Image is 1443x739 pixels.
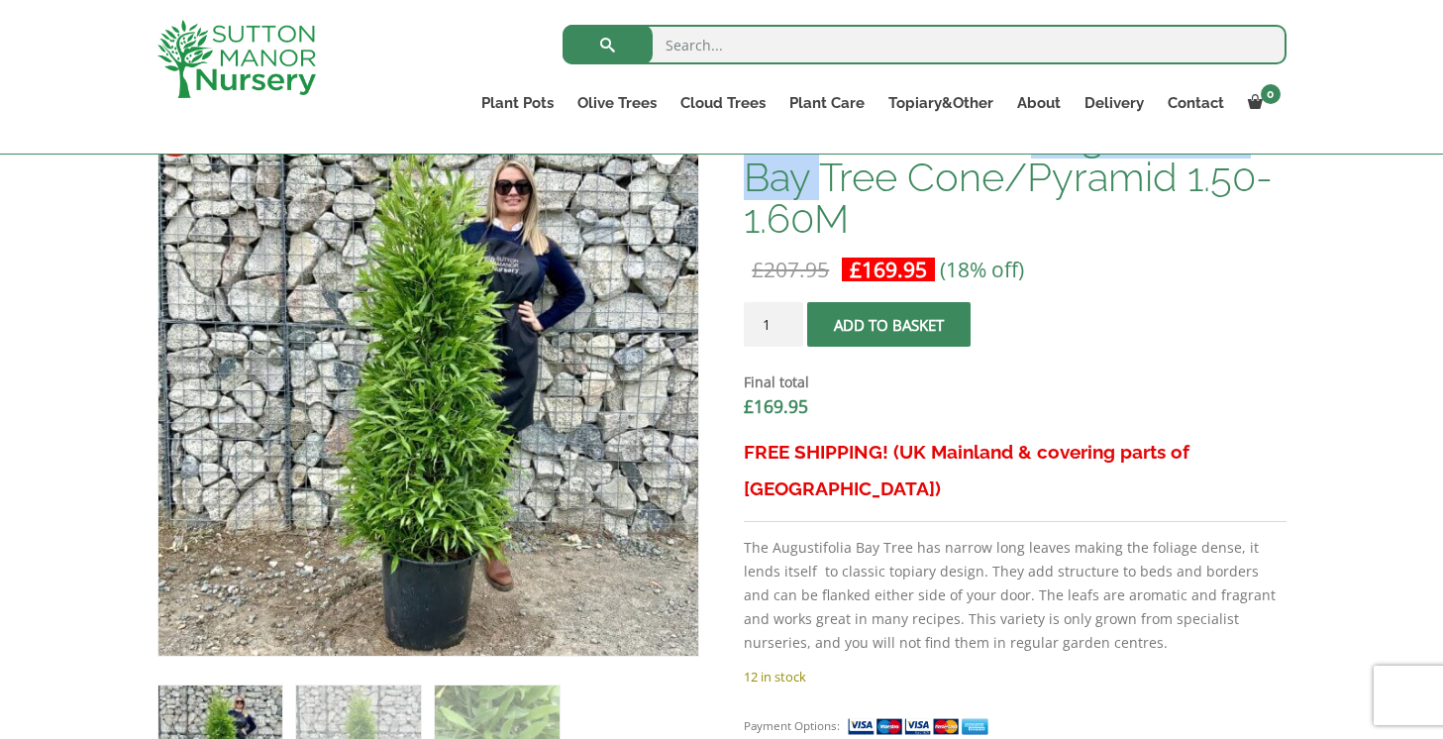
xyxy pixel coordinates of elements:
a: Olive Trees [566,89,669,117]
dt: Final total [744,370,1286,394]
h1: Laurus nobilis – Angustifolia Bay Tree Cone/Pyramid 1.50-1.60M [744,115,1286,240]
a: About [1005,89,1073,117]
a: Contact [1156,89,1236,117]
a: 0 [1236,89,1287,117]
a: Delivery [1073,89,1156,117]
bdi: 207.95 [752,256,829,283]
span: (18% off) [940,256,1024,283]
span: £ [744,394,754,418]
button: Add to basket [807,302,971,347]
p: The Augustifolia Bay Tree has narrow long leaves making the foliage dense, it lends itself to cla... [744,536,1286,655]
small: Payment Options: [744,718,840,733]
bdi: 169.95 [744,394,808,418]
span: £ [850,256,862,283]
input: Product quantity [744,302,803,347]
h3: FREE SHIPPING! (UK Mainland & covering parts of [GEOGRAPHIC_DATA]) [744,434,1286,507]
a: Cloud Trees [669,89,777,117]
a: Plant Pots [469,89,566,117]
span: £ [752,256,764,283]
img: logo [157,20,316,98]
bdi: 169.95 [850,256,927,283]
input: Search... [563,25,1287,64]
a: Plant Care [777,89,876,117]
img: payment supported [847,716,995,737]
span: 0 [1261,84,1281,104]
a: Topiary&Other [876,89,1005,117]
p: 12 in stock [744,665,1286,688]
